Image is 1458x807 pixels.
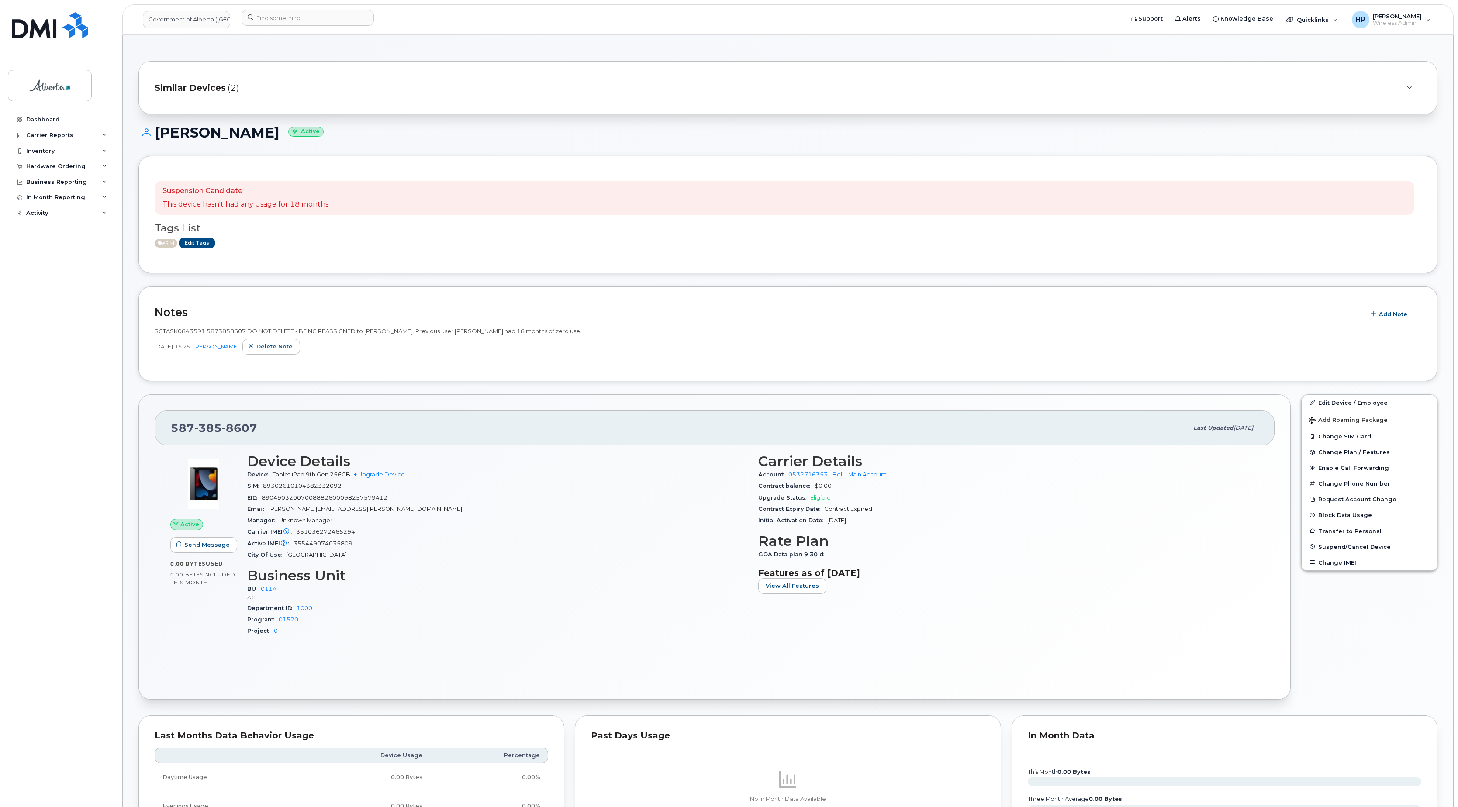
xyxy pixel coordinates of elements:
[155,343,173,350] span: [DATE]
[758,506,824,512] span: Contract Expiry Date
[1302,491,1437,507] button: Request Account Change
[171,421,257,435] span: 587
[827,517,846,524] span: [DATE]
[228,82,239,94] span: (2)
[179,238,215,248] a: Edit Tags
[247,517,279,524] span: Manager
[242,339,300,355] button: Delete note
[247,616,279,623] span: Program
[273,471,350,478] span: Tablet iPad 9th Gen 256GB
[1233,424,1253,431] span: [DATE]
[247,593,748,601] p: AGI
[170,561,206,567] span: 0.00 Bytes
[1318,543,1391,550] span: Suspend/Cancel Device
[155,763,299,792] td: Daytime Usage
[758,517,827,524] span: Initial Activation Date
[247,494,262,501] span: EID
[430,763,548,792] td: 0.00%
[247,528,296,535] span: Carrier IMEI
[155,328,581,335] span: SCTASK0843591 5873858607 DO NOT DELETE - BEING REASSIGNED to [PERSON_NAME]. Previous user [PERSON...
[262,494,387,501] span: 89049032007008882600098257579412
[591,731,985,740] div: Past Days Usage
[170,572,204,578] span: 0.00 Bytes
[354,471,405,478] a: + Upgrade Device
[1089,796,1122,802] tspan: 0.00 Bytes
[222,421,257,435] span: 8607
[1302,523,1437,539] button: Transfer to Personal
[247,586,261,592] span: BU
[206,560,223,567] span: used
[247,552,286,558] span: City Of Use
[180,520,199,528] span: Active
[815,483,832,489] span: $0.00
[1302,444,1437,460] button: Change Plan / Features
[1302,460,1437,476] button: Enable Call Forwarding
[279,616,298,623] a: 01520
[247,453,748,469] h3: Device Details
[279,517,332,524] span: Unknown Manager
[1309,417,1388,425] span: Add Roaming Package
[1193,424,1233,431] span: Last updated
[788,471,887,478] a: 0532716353 - Bell - Main Account
[155,82,226,94] span: Similar Devices
[299,748,430,763] th: Device Usage
[297,605,312,611] a: 1000
[247,471,273,478] span: Device
[286,552,347,558] span: [GEOGRAPHIC_DATA]
[256,342,293,351] span: Delete note
[758,453,1259,469] h3: Carrier Details
[247,540,294,547] span: Active IMEI
[758,483,815,489] span: Contract balance
[1365,306,1415,322] button: Add Note
[155,306,1361,319] h2: Notes
[162,186,328,196] p: Suspension Candidate
[247,628,274,634] span: Project
[758,533,1259,549] h3: Rate Plan
[175,343,190,350] span: 15:25
[1302,410,1437,428] button: Add Roaming Package
[162,200,328,210] p: This device hasn't had any usage for 18 months
[155,239,177,248] span: Active
[1302,476,1437,491] button: Change Phone Number
[1318,449,1390,455] span: Change Plan / Features
[299,763,430,792] td: 0.00 Bytes
[1302,555,1437,570] button: Change IMEI
[1027,796,1122,802] text: three month average
[758,568,1259,578] h3: Features as of [DATE]
[1302,395,1437,410] a: Edit Device / Employee
[288,127,324,137] small: Active
[184,541,230,549] span: Send Message
[591,795,985,803] p: No In Month Data Available
[170,537,237,553] button: Send Message
[1057,769,1091,775] tspan: 0.00 Bytes
[1027,769,1091,775] text: this month
[261,586,276,592] a: 011A
[247,483,263,489] span: SIM
[1318,465,1389,471] span: Enable Call Forwarding
[274,628,278,634] a: 0
[824,506,872,512] span: Contract Expired
[758,471,788,478] span: Account
[193,343,239,350] a: [PERSON_NAME]
[296,528,355,535] span: 351036272465294
[1028,731,1421,740] div: In Month Data
[1302,507,1437,523] button: Block Data Usage
[247,605,297,611] span: Department ID
[1302,428,1437,444] button: Change SIM Card
[155,731,548,740] div: Last Months Data Behavior Usage
[758,578,826,594] button: View All Features
[138,125,1437,140] h1: [PERSON_NAME]
[263,483,342,489] span: 89302610104382332092
[247,568,748,583] h3: Business Unit
[758,494,810,501] span: Upgrade Status
[194,421,222,435] span: 385
[1302,539,1437,555] button: Suspend/Cancel Device
[766,582,819,590] span: View All Features
[269,506,462,512] span: [PERSON_NAME][EMAIL_ADDRESS][PERSON_NAME][DOMAIN_NAME]
[294,540,352,547] span: 355449074035809
[155,223,1421,234] h3: Tags List
[1379,310,1407,318] span: Add Note
[177,458,230,510] img: image20231002-3703462-c5m3jd.jpeg
[247,506,269,512] span: Email
[758,551,828,558] span: GOA Data plan 9 30 d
